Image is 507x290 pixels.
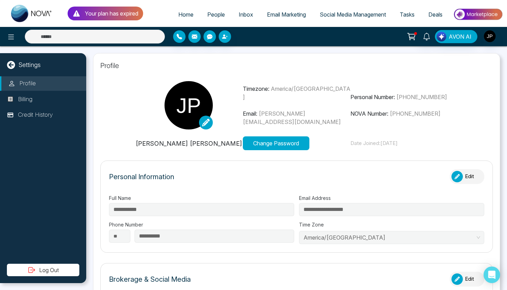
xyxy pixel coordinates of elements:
img: User Avatar [484,30,496,42]
p: NOVA Number: [350,109,458,118]
a: Social Media Management [313,8,393,21]
span: AVON AI [449,32,471,41]
span: People [207,11,225,18]
button: Edit [450,272,484,287]
span: Deals [428,11,443,18]
label: Phone Number [109,221,294,228]
img: Market-place.gif [453,7,503,22]
p: Profile [19,79,36,88]
p: Personal Information [109,172,174,182]
p: Your plan has expired [85,9,138,18]
span: Home [178,11,193,18]
p: Billing [18,95,32,104]
p: Timezone: [243,85,351,101]
label: Full Name [109,194,294,202]
div: Open Intercom Messenger [484,267,500,283]
span: America/Toronto [304,232,480,243]
label: Time Zone [299,221,484,228]
button: Change Password [243,136,309,150]
a: Email Marketing [260,8,313,21]
img: Lead Flow [437,32,446,41]
span: America/[GEOGRAPHIC_DATA] [243,85,350,100]
span: [PHONE_NUMBER] [390,110,440,117]
button: Edit [450,169,484,184]
p: Personal Number: [350,93,458,101]
a: Deals [421,8,449,21]
img: Nova CRM Logo [11,5,52,22]
a: Tasks [393,8,421,21]
span: [PHONE_NUMBER] [396,94,447,100]
span: [PERSON_NAME][EMAIL_ADDRESS][DOMAIN_NAME] [243,110,341,125]
p: [PERSON_NAME] [PERSON_NAME] [135,139,243,148]
p: Credit History [18,110,53,119]
p: Settings [19,60,41,69]
button: Log Out [7,264,79,276]
p: Email: [243,109,351,126]
p: Brokerage & Social Media [109,274,191,284]
span: Social Media Management [320,11,386,18]
span: Email Marketing [267,11,306,18]
a: Inbox [232,8,260,21]
p: Profile [100,60,493,71]
a: People [200,8,232,21]
span: Tasks [400,11,415,18]
button: AVON AI [435,30,477,43]
span: Inbox [239,11,253,18]
a: Home [171,8,200,21]
p: Date Joined: [DATE] [350,139,458,147]
label: Email Address [299,194,484,202]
